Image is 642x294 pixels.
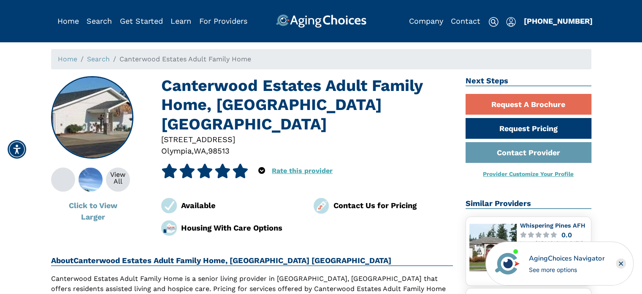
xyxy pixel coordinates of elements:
span: Canterwood Estates Adult Family Home [119,55,251,63]
h1: Canterwood Estates Adult Family Home, [GEOGRAPHIC_DATA] [GEOGRAPHIC_DATA] [161,76,453,134]
a: Request Pricing [466,118,591,139]
a: Contact Provider [466,142,591,163]
img: Canterwood Estates Adult Family Home, Olympia WA [42,168,84,192]
img: About Canterwood Estates Adult Family Home, Olympia WA [69,168,112,192]
div: Housing With Care Options [181,222,301,234]
a: Whispering Pines AFH [520,222,585,229]
div: Contact Us for Pricing [333,200,453,211]
a: For Providers [199,16,247,25]
div: Popover trigger [87,14,112,28]
nav: breadcrumb [51,49,591,69]
a: Search [87,55,110,63]
a: Rate this provider [272,167,333,175]
div: Available [181,200,301,211]
div: Close [616,258,626,269]
div: 98513 [208,145,230,157]
img: avatar [493,249,522,278]
a: Home [58,55,77,63]
a: Home [57,16,79,25]
a: Company [409,16,443,25]
div: Popover trigger [258,164,265,178]
h2: Similar Providers [466,199,591,209]
a: Get Started [120,16,163,25]
div: See more options [529,265,604,274]
h2: About Canterwood Estates Adult Family Home, [GEOGRAPHIC_DATA] [GEOGRAPHIC_DATA] [51,256,453,266]
div: Accessibility Menu [8,140,26,159]
a: 0.0 [520,232,588,238]
span: Olympia [161,146,192,155]
div: 0.0 [561,232,572,238]
a: Search [87,16,112,25]
img: Canterwood Estates Adult Family Home, Olympia WA [51,77,133,158]
button: Click to View Larger [51,195,135,227]
span: , [192,146,194,155]
span: , [206,146,208,155]
div: Lacey, [GEOGRAPHIC_DATA], 98513 [520,241,588,252]
div: AgingChoices Navigator [529,253,604,264]
a: Learn [171,16,191,25]
div: View All [106,171,130,185]
img: user-icon.svg [506,17,516,27]
a: Provider Customize Your Profile [483,170,574,177]
a: Request A Brochure [466,94,591,115]
div: [STREET_ADDRESS] [161,134,453,145]
a: Contact [451,16,480,25]
img: search-icon.svg [488,17,498,27]
span: WA [194,146,206,155]
div: Popover trigger [506,14,516,28]
img: AgingChoices [276,14,366,28]
a: [PHONE_NUMBER] [524,16,593,25]
h2: Next Steps [466,76,591,86]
